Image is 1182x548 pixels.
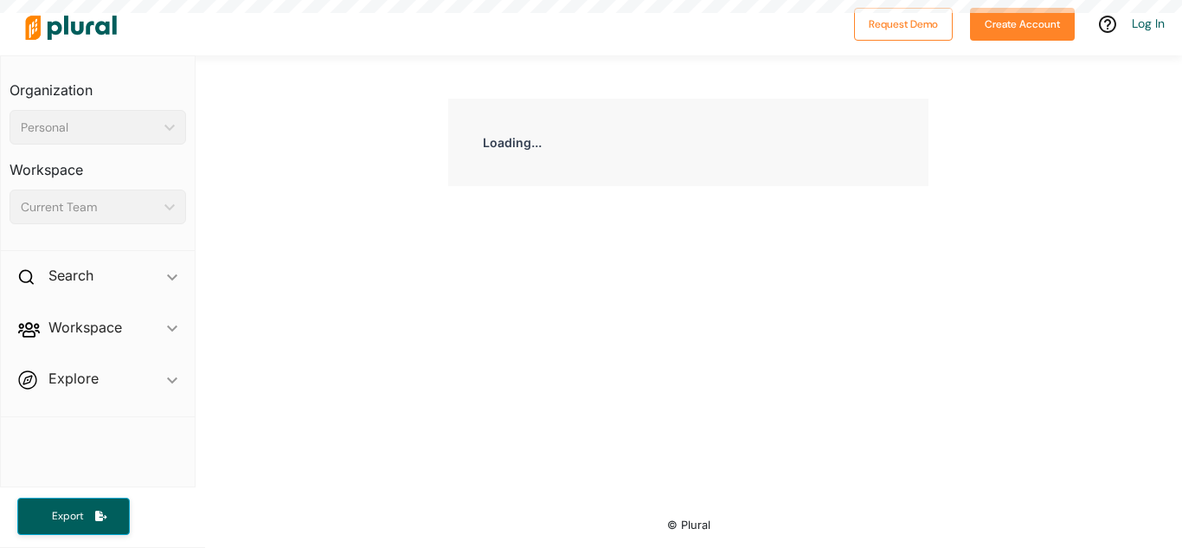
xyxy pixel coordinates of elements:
[854,14,953,32] a: Request Demo
[48,266,93,285] h2: Search
[21,198,157,216] div: Current Team
[10,65,186,103] h3: Organization
[448,99,928,186] div: Loading...
[854,8,953,41] button: Request Demo
[17,498,130,535] button: Export
[10,145,186,183] h3: Workspace
[970,8,1075,41] button: Create Account
[1132,16,1165,31] a: Log In
[667,519,710,532] small: © Plural
[40,509,95,524] span: Export
[970,14,1075,32] a: Create Account
[21,119,157,137] div: Personal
